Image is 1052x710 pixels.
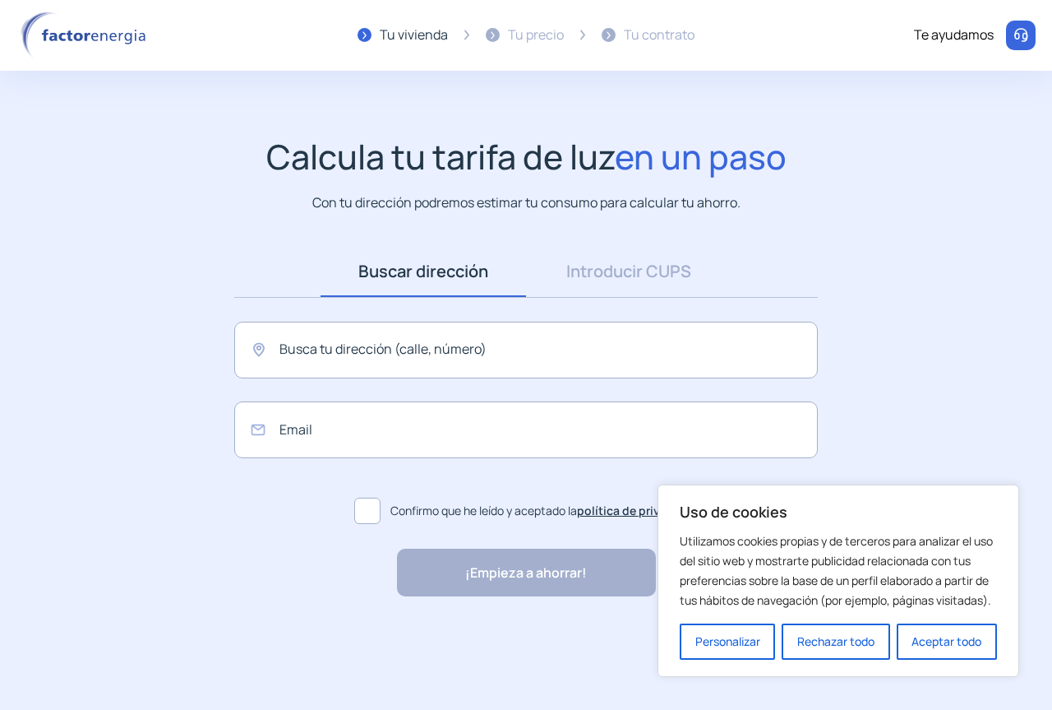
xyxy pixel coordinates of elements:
a: Introducir CUPS [526,246,731,297]
img: logo factor [16,12,156,59]
p: Con tu dirección podremos estimar tu consumo para calcular tu ahorro. [312,193,741,213]
div: Tu contrato [624,25,694,46]
a: política de privacidad [577,503,698,518]
button: Aceptar todo [897,624,997,660]
h1: Calcula tu tarifa de luz [266,137,787,177]
div: Uso de cookies [657,485,1019,677]
span: Confirmo que he leído y aceptado la [390,502,698,520]
div: Te ayudamos [914,25,994,46]
button: Personalizar [680,624,775,660]
p: Utilizamos cookies propias y de terceros para analizar el uso del sitio web y mostrarte publicida... [680,531,997,610]
div: Tu vivienda [380,25,448,46]
span: en un paso [615,133,787,179]
a: Buscar dirección [321,246,526,297]
button: Rechazar todo [782,624,889,660]
img: llamar [1013,27,1029,44]
p: Uso de cookies [680,502,997,522]
div: Tu precio [508,25,564,46]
